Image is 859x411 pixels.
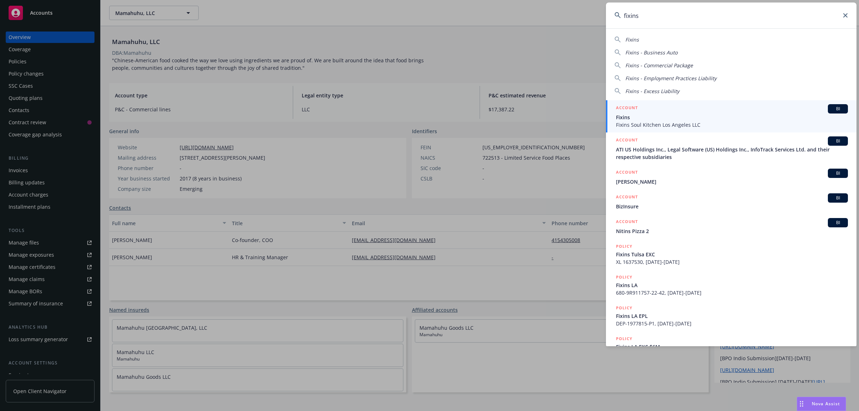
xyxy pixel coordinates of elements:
span: Fixins Tulsa EXC [616,251,848,258]
a: ACCOUNTBI[PERSON_NAME] [606,165,856,189]
div: Drag to move [797,397,806,411]
span: Fixins - Business Auto [625,49,678,56]
span: Nitins Pizza 2 [616,227,848,235]
span: Fixins Soul Kitchen Los Angeles LLC [616,121,848,129]
span: Nova Assist [812,401,840,407]
span: BizInsure [616,203,848,210]
input: Search... [606,3,856,28]
a: ACCOUNTBINitins Pizza 2 [606,214,856,239]
span: Fixins LA EXC $6M [616,343,848,350]
span: Fixins [625,36,639,43]
h5: POLICY [616,304,632,311]
span: Fixins [616,113,848,121]
span: XL 1637530, [DATE]-[DATE] [616,258,848,266]
span: BI [831,195,845,201]
span: BI [831,170,845,177]
span: BI [831,106,845,112]
a: ACCOUNTBIATI US Holdings Inc., Legal Software (US) Holdings Inc., InfoTrack Services Ltd. and the... [606,132,856,165]
a: ACCOUNTBIFixinsFixins Soul Kitchen Los Angeles LLC [606,100,856,132]
span: Fixins - Employment Practices Liability [625,75,717,82]
h5: ACCOUNT [616,136,638,145]
span: BI [831,138,845,144]
a: POLICYFixins LA EPLDEP-1977815-P1, [DATE]-[DATE] [606,300,856,331]
a: POLICYFixins LA680-9R911757-22-42, [DATE]-[DATE] [606,270,856,300]
button: Nova Assist [797,397,846,411]
a: POLICYFixins LA EXC $6M [606,331,856,362]
span: Fixins - Commercial Package [625,62,693,69]
h5: POLICY [616,335,632,342]
h5: ACCOUNT [616,169,638,177]
span: ATI US Holdings Inc., Legal Software (US) Holdings Inc., InfoTrack Services Ltd. and their respec... [616,146,848,161]
a: ACCOUNTBIBizInsure [606,189,856,214]
h5: POLICY [616,243,632,250]
span: DEP-1977815-P1, [DATE]-[DATE] [616,320,848,327]
span: 680-9R911757-22-42, [DATE]-[DATE] [616,289,848,296]
h5: ACCOUNT [616,193,638,202]
h5: ACCOUNT [616,104,638,113]
span: [PERSON_NAME] [616,178,848,185]
span: BI [831,219,845,226]
span: Fixins - Excess Liability [625,88,679,95]
a: POLICYFixins Tulsa EXCXL 1637530, [DATE]-[DATE] [606,239,856,270]
h5: ACCOUNT [616,218,638,227]
h5: POLICY [616,274,632,281]
span: Fixins LA EPL [616,312,848,320]
span: Fixins LA [616,281,848,289]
